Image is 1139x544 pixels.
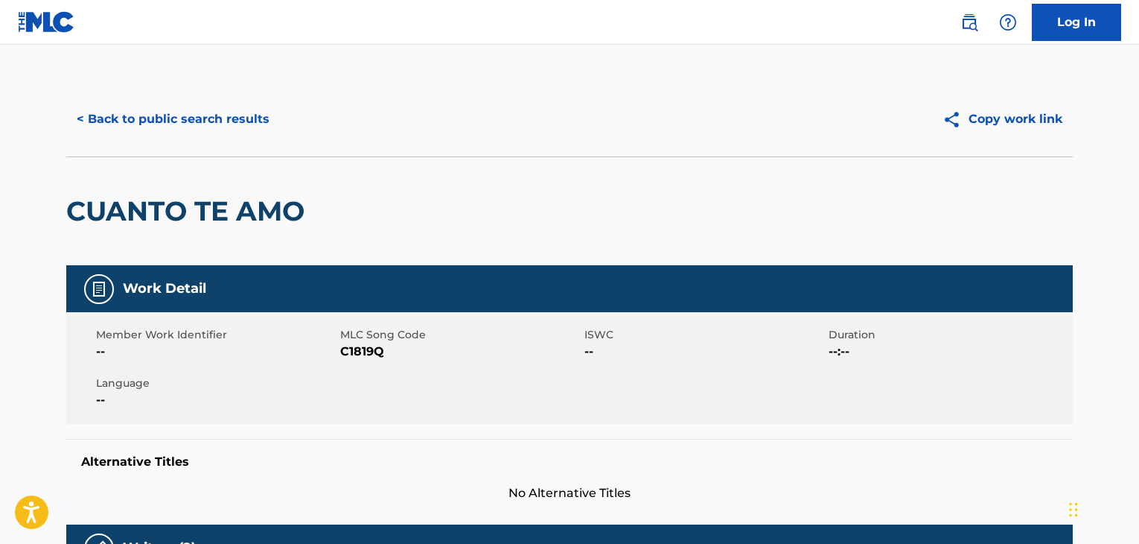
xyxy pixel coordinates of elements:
[584,327,825,343] span: ISWC
[18,11,75,33] img: MLC Logo
[96,343,336,361] span: --
[1032,4,1121,41] a: Log In
[66,484,1073,502] span: No Alternative Titles
[66,194,312,228] h2: CUANTO TE AMO
[829,343,1069,361] span: --:--
[340,343,581,361] span: C1819Q
[66,101,280,138] button: < Back to public search results
[96,391,336,409] span: --
[81,455,1058,469] h5: Alternative Titles
[829,327,1069,343] span: Duration
[96,327,336,343] span: Member Work Identifier
[123,280,206,297] h5: Work Detail
[954,7,984,37] a: Public Search
[1065,472,1139,544] div: Widget de chat
[999,13,1017,31] img: help
[340,327,581,343] span: MLC Song Code
[960,13,978,31] img: search
[90,280,108,298] img: Work Detail
[1065,472,1139,544] iframe: Chat Widget
[942,110,969,129] img: Copy work link
[932,101,1073,138] button: Copy work link
[584,343,825,361] span: --
[1069,487,1078,532] div: Arrastrar
[96,376,336,391] span: Language
[993,7,1023,37] div: Help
